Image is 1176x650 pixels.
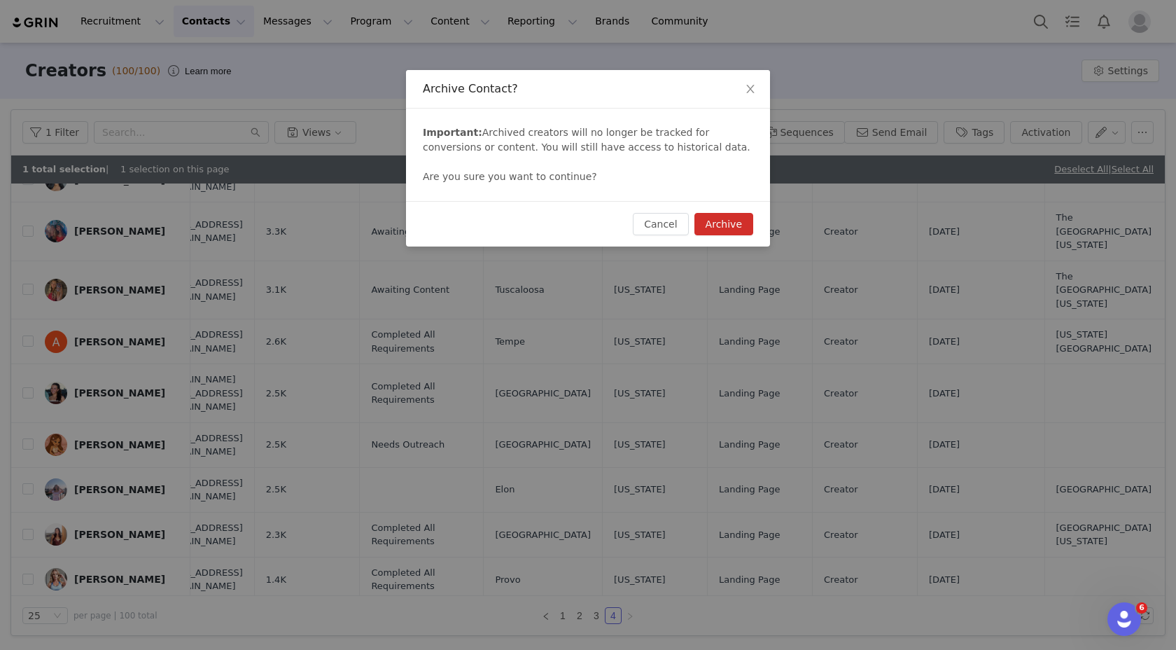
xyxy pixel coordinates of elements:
[633,213,688,235] button: Cancel
[423,81,753,97] div: Archive Contact?
[745,83,756,95] i: icon: close
[1107,602,1141,636] iframe: Intercom live chat
[423,127,482,138] b: Important:
[731,70,770,109] button: Close
[1136,602,1147,614] span: 6
[406,109,770,201] div: Archived creators will no longer be tracked for conversions or content. You will still have acces...
[694,213,753,235] button: Archive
